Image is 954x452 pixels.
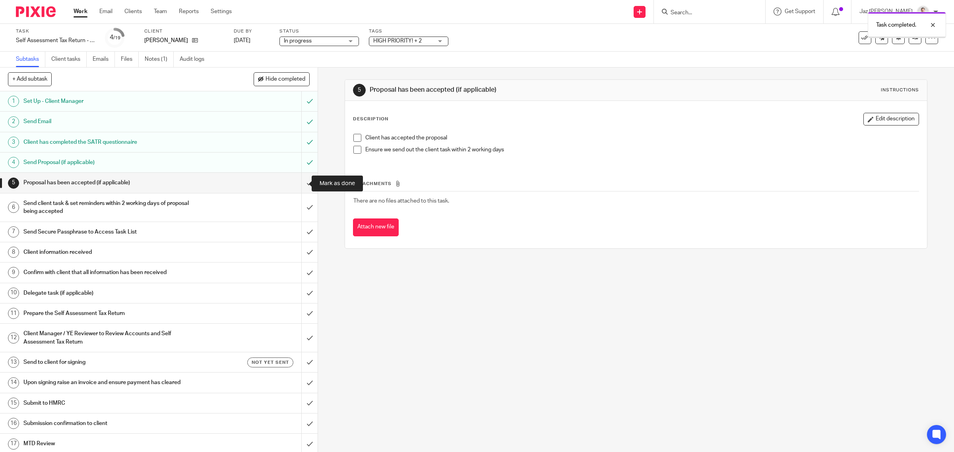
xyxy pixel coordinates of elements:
[252,359,289,366] span: Not yet sent
[8,72,52,86] button: + Add subtask
[23,246,204,258] h1: Client information received
[353,218,399,236] button: Attach new file
[8,116,19,127] div: 2
[211,8,232,15] a: Settings
[254,72,310,86] button: Hide completed
[863,113,919,126] button: Edit description
[365,134,919,142] p: Client has accepted the proposal
[8,137,19,148] div: 3
[23,95,204,107] h1: Set Up - Client Manager
[8,357,19,368] div: 13
[279,28,359,35] label: Status
[266,76,305,83] span: Hide completed
[8,267,19,278] div: 9
[180,52,210,67] a: Audit logs
[23,307,204,319] h1: Prepare the Self Assessment Tax Return
[23,328,204,348] h1: Client Manager / YE Reviewer to Review Accounts and Self Assessment Tax Return
[74,8,87,15] a: Work
[8,308,19,319] div: 11
[23,226,204,238] h1: Send Secure Passphrase to Access Task List
[8,178,19,189] div: 5
[284,38,312,44] span: In progress
[8,226,19,238] div: 7
[8,418,19,429] div: 16
[51,52,87,67] a: Client tasks
[365,146,919,154] p: Ensure we send out the client task within 2 working days
[234,28,270,35] label: Due by
[23,356,204,368] h1: Send to client for signing
[8,157,19,168] div: 4
[16,52,45,67] a: Subtasks
[23,438,204,450] h1: MTD Review
[881,87,919,93] div: Instructions
[23,116,204,127] h1: Send Email
[353,84,366,97] div: 5
[144,28,224,35] label: Client
[93,52,115,67] a: Emails
[16,28,95,35] label: Task
[144,37,188,44] p: [PERSON_NAME]
[23,287,204,299] h1: Delegate task (if applicable)
[8,438,19,450] div: 17
[917,6,929,18] img: 48292-0008-compressed%20square.jpg
[8,377,19,388] div: 14
[8,247,19,258] div: 8
[110,33,120,42] div: 4
[16,37,95,44] div: Self Assessment Tax Return - [DATE]-[DATE]
[353,182,392,186] span: Attachments
[23,177,204,189] h1: Proposal has been accepted (if applicable)
[154,8,167,15] a: Team
[373,38,422,44] span: HIGH PRIORITY! + 2
[23,136,204,148] h1: Client has completed the SATR questionnaire
[23,377,204,388] h1: Upon signing raise an invoice and ensure payment has cleared
[23,397,204,409] h1: Submit to HMRC
[369,28,448,35] label: Tags
[23,417,204,429] h1: Submission confirmation to client
[23,156,204,168] h1: Send Proposal (if applicable)
[23,267,204,278] h1: Confirm with client that all information has been received
[8,288,19,299] div: 10
[370,86,653,94] h1: Proposal has been accepted (if applicable)
[8,398,19,409] div: 15
[179,8,199,15] a: Reports
[8,332,19,344] div: 12
[145,52,174,67] a: Notes (1)
[99,8,112,15] a: Email
[23,197,204,218] h1: Send client task & set reminders within 2 working days of proposal being accepted
[113,36,120,40] small: /19
[234,38,250,43] span: [DATE]
[16,37,95,44] div: Self Assessment Tax Return - 2024-2025
[121,52,139,67] a: Files
[353,116,388,122] p: Description
[16,6,56,17] img: Pixie
[353,198,449,204] span: There are no files attached to this task.
[876,21,916,29] p: Task completed.
[8,96,19,107] div: 1
[124,8,142,15] a: Clients
[8,202,19,213] div: 6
